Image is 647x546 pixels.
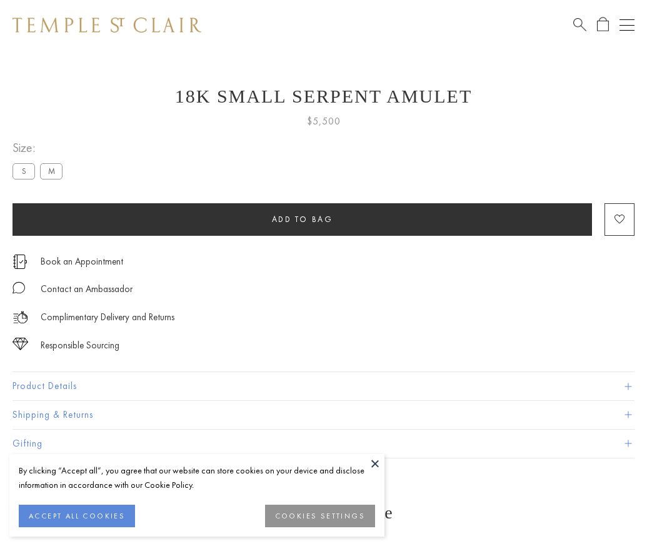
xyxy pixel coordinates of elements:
button: Shipping & Returns [13,401,634,429]
img: icon_appointment.svg [13,255,28,269]
span: $5,500 [307,113,341,129]
button: Open navigation [619,18,634,33]
span: Add to bag [272,214,333,225]
img: MessageIcon-01_2.svg [13,281,25,294]
button: Product Details [13,372,634,400]
h1: 18K Small Serpent Amulet [13,86,634,107]
div: Responsible Sourcing [41,338,119,353]
button: COOKIES SETTINGS [265,505,375,527]
img: Temple St. Clair [13,18,201,33]
label: M [40,163,63,179]
img: icon_delivery.svg [13,310,28,325]
button: ACCEPT ALL COOKIES [19,505,135,527]
a: Search [573,17,586,33]
button: Add to bag [13,203,592,236]
img: icon_sourcing.svg [13,338,28,350]
div: Contact an Ambassador [41,281,133,297]
p: Complimentary Delivery and Returns [41,310,174,325]
span: Size: [13,138,68,158]
a: Book an Appointment [41,255,123,268]
label: S [13,163,35,179]
button: Gifting [13,430,634,458]
div: By clicking “Accept all”, you agree that our website can store cookies on your device and disclos... [19,463,375,492]
a: Open Shopping Bag [597,17,609,33]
